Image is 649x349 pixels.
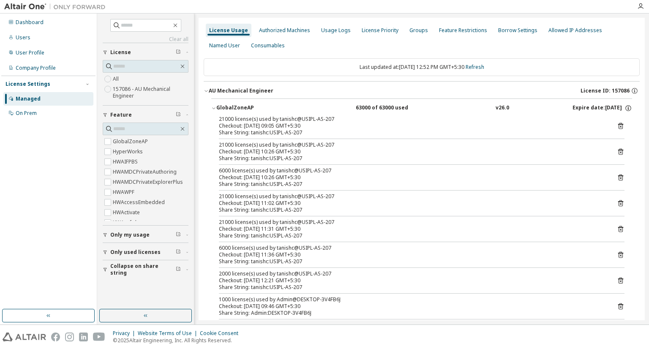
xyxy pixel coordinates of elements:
[219,310,604,316] div: Share String: Admin:DESKTOP-3V4FB6J
[581,87,630,94] span: License ID: 157086
[219,148,604,155] div: Checkout: [DATE] 10:26 GMT+5:30
[16,19,44,26] div: Dashboard
[219,155,604,162] div: Share String: tanishc:USIPL-AS-207
[548,27,602,34] div: Allowed IP Addresses
[209,42,240,49] div: Named User
[176,112,181,118] span: Clear filter
[110,232,150,238] span: Only my usage
[113,167,178,177] label: HWAMDCPrivateAuthoring
[103,260,188,279] button: Collapse on share string
[103,226,188,244] button: Only my usage
[200,330,243,337] div: Cookie Consent
[3,333,46,341] img: altair_logo.svg
[259,27,310,34] div: Authorized Machines
[219,245,604,251] div: 6000 license(s) used by tanishc@USIPL-AS-207
[211,99,632,117] button: GlobalZoneAP63000 of 63000 usedv26.0Expire date:[DATE]
[110,263,176,276] span: Collapse on share string
[176,266,181,273] span: Clear filter
[113,157,139,167] label: HWAIFPBS
[362,27,398,34] div: License Priority
[466,63,484,71] a: Refresh
[110,49,131,56] span: License
[356,104,432,112] div: 63000 of 63000 used
[113,136,150,147] label: GlobalZoneAP
[16,49,44,56] div: User Profile
[409,27,428,34] div: Groups
[4,3,110,11] img: Altair One
[219,219,604,226] div: 21000 license(s) used by tanishc@USIPL-AS-207
[209,27,248,34] div: License Usage
[573,104,632,112] div: Expire date: [DATE]
[219,277,604,284] div: Checkout: [DATE] 12:21 GMT+5:30
[219,296,604,303] div: 1000 license(s) used by Admin@DESKTOP-3V4FB6J
[219,284,604,291] div: Share String: tanishc:USIPL-AS-207
[219,207,604,213] div: Share String: tanishc:USIPL-AS-207
[219,116,604,123] div: 21000 license(s) used by tanishc@USIPL-AS-207
[219,232,604,239] div: Share String: tanishc:USIPL-AS-207
[176,232,181,238] span: Clear filter
[113,207,142,218] label: HWActivate
[79,333,88,341] img: linkedin.svg
[113,177,185,187] label: HWAMDCPrivateExplorerPlus
[110,249,161,256] span: Only used licenses
[219,174,604,181] div: Checkout: [DATE] 10:26 GMT+5:30
[113,187,136,197] label: HWAWPF
[103,36,188,43] a: Clear all
[113,74,120,84] label: All
[113,330,138,337] div: Privacy
[219,270,604,277] div: 2000 license(s) used by tanishc@USIPL-AS-207
[204,58,640,76] div: Last updated at: [DATE] 12:52 PM GMT+5:30
[5,81,50,87] div: License Settings
[138,330,200,337] div: Website Terms of Use
[103,43,188,62] button: License
[219,142,604,148] div: 21000 license(s) used by tanishc@USIPL-AS-207
[113,197,166,207] label: HWAccessEmbedded
[176,249,181,256] span: Clear filter
[110,112,132,118] span: Feature
[219,193,604,200] div: 21000 license(s) used by tanishc@USIPL-AS-207
[16,110,37,117] div: On Prem
[219,123,604,129] div: Checkout: [DATE] 09:05 GMT+5:30
[65,333,74,341] img: instagram.svg
[93,333,105,341] img: youtube.svg
[113,337,243,344] p: © 2025 Altair Engineering, Inc. All Rights Reserved.
[113,218,140,228] label: HWAcufwh
[496,104,509,112] div: v26.0
[113,84,188,101] label: 157086 - AU Mechanical Engineer
[251,42,285,49] div: Consumables
[204,82,640,100] button: AU Mechanical EngineerLicense ID: 157086
[219,226,604,232] div: Checkout: [DATE] 11:31 GMT+5:30
[16,65,56,71] div: Company Profile
[51,333,60,341] img: facebook.svg
[103,106,188,124] button: Feature
[209,87,273,94] div: AU Mechanical Engineer
[321,27,351,34] div: Usage Logs
[439,27,487,34] div: Feature Restrictions
[216,104,292,112] div: GlobalZoneAP
[219,251,604,258] div: Checkout: [DATE] 11:36 GMT+5:30
[219,167,604,174] div: 6000 license(s) used by tanishc@USIPL-AS-207
[219,129,604,136] div: Share String: tanishc:USIPL-AS-207
[103,243,188,262] button: Only used licenses
[16,34,30,41] div: Users
[16,95,41,102] div: Managed
[219,200,604,207] div: Checkout: [DATE] 11:02 GMT+5:30
[498,27,537,34] div: Borrow Settings
[113,147,145,157] label: HyperWorks
[176,49,181,56] span: Clear filter
[219,181,604,188] div: Share String: tanishc:USIPL-AS-207
[219,303,604,310] div: Checkout: [DATE] 09:46 GMT+5:30
[219,258,604,265] div: Share String: tanishc:USIPL-AS-207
